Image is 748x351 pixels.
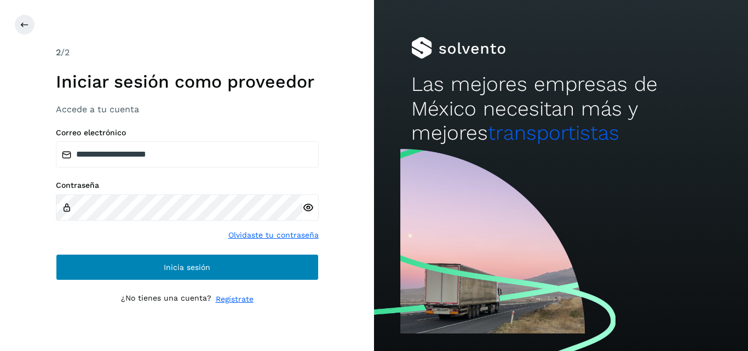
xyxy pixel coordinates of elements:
span: transportistas [488,121,619,145]
span: 2 [56,47,61,57]
label: Contraseña [56,181,319,190]
h2: Las mejores empresas de México necesitan más y mejores [411,72,710,145]
a: Regístrate [216,294,254,305]
span: Inicia sesión [164,263,210,271]
button: Inicia sesión [56,254,319,280]
div: /2 [56,46,319,59]
h3: Accede a tu cuenta [56,104,319,114]
a: Olvidaste tu contraseña [228,229,319,241]
p: ¿No tienes una cuenta? [121,294,211,305]
h1: Iniciar sesión como proveedor [56,71,319,92]
label: Correo electrónico [56,128,319,137]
